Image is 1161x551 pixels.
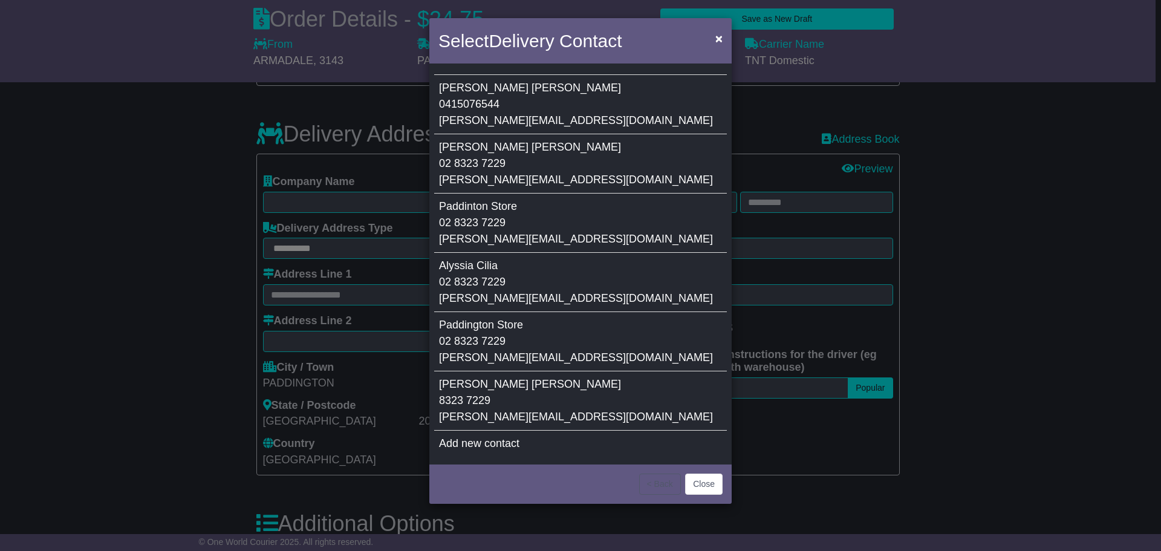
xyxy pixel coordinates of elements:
[489,31,554,51] span: Delivery
[715,31,723,45] span: ×
[439,276,506,288] span: 02 8323 7229
[532,378,621,390] span: [PERSON_NAME]
[639,474,681,495] button: < Back
[439,437,519,449] span: Add new contact
[439,233,713,245] span: [PERSON_NAME][EMAIL_ADDRESS][DOMAIN_NAME]
[439,98,499,110] span: 0415076544
[439,378,528,390] span: [PERSON_NAME]
[439,157,506,169] span: 02 8323 7229
[476,259,498,272] span: Cilia
[491,200,517,212] span: Store
[532,141,621,153] span: [PERSON_NAME]
[439,411,713,423] span: [PERSON_NAME][EMAIL_ADDRESS][DOMAIN_NAME]
[439,114,713,126] span: [PERSON_NAME][EMAIL_ADDRESS][DOMAIN_NAME]
[685,474,723,495] button: Close
[439,217,506,229] span: 02 8323 7229
[439,259,473,272] span: Alyssia
[709,26,729,51] button: Close
[439,174,713,186] span: [PERSON_NAME][EMAIL_ADDRESS][DOMAIN_NAME]
[439,351,713,364] span: [PERSON_NAME][EMAIL_ADDRESS][DOMAIN_NAME]
[439,141,528,153] span: [PERSON_NAME]
[439,394,490,406] span: 8323 7229
[439,292,713,304] span: [PERSON_NAME][EMAIL_ADDRESS][DOMAIN_NAME]
[559,31,622,51] span: Contact
[439,319,494,331] span: Paddington
[439,335,506,347] span: 02 8323 7229
[438,27,622,54] h4: Select
[532,82,621,94] span: [PERSON_NAME]
[497,319,523,331] span: Store
[439,200,488,212] span: Paddinton
[439,82,528,94] span: [PERSON_NAME]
